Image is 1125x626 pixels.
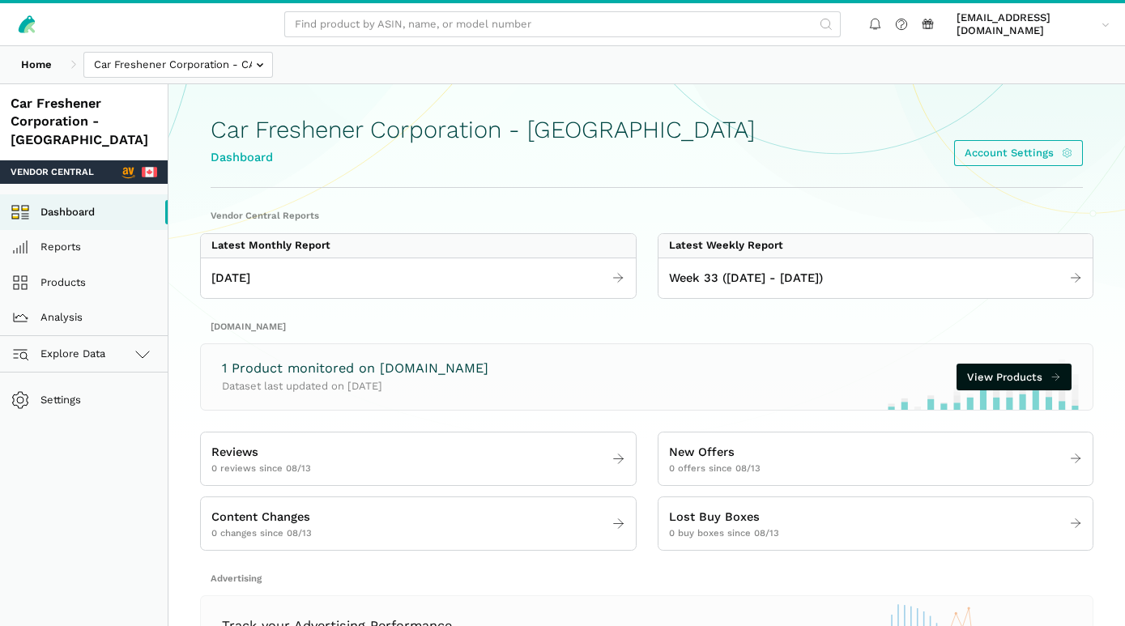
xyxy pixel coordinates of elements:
[201,438,636,480] a: Reviews 0 reviews since 08/13
[211,320,1083,333] h2: [DOMAIN_NAME]
[16,344,106,364] span: Explore Data
[954,140,1083,167] a: Account Settings
[669,526,779,539] span: 0 buy boxes since 08/13
[669,508,760,526] span: Lost Buy Boxes
[201,263,636,292] a: [DATE]
[952,9,1115,40] a: [EMAIL_ADDRESS][DOMAIN_NAME]
[211,572,1083,585] h2: Advertising
[11,52,62,79] a: Home
[284,11,841,38] input: Find product by ASIN, name, or model number
[211,462,311,475] span: 0 reviews since 08/13
[11,165,94,178] span: Vendor Central
[142,164,158,181] img: 243-canada-6dcbff6b5ddfbc3d576af9e026b5d206327223395eaa30c1e22b34077c083801.svg
[211,239,330,252] div: Latest Monthly Report
[658,263,1093,292] a: Week 33 ([DATE] - [DATE])
[669,239,783,252] div: Latest Weekly Report
[957,364,1072,390] a: View Products
[669,443,735,462] span: New Offers
[211,508,310,526] span: Content Changes
[11,95,157,150] div: Car Freshener Corporation - [GEOGRAPHIC_DATA]
[222,360,488,378] h3: 1 Product monitored on [DOMAIN_NAME]
[211,209,1083,222] h2: Vendor Central Reports
[211,148,755,167] div: Dashboard
[658,503,1093,545] a: Lost Buy Boxes 0 buy boxes since 08/13
[83,52,273,79] input: Car Freshener Corporation - CA
[211,443,258,462] span: Reviews
[211,117,755,143] h1: Car Freshener Corporation - [GEOGRAPHIC_DATA]
[957,11,1096,38] span: [EMAIL_ADDRESS][DOMAIN_NAME]
[967,369,1042,385] span: View Products
[201,503,636,545] a: Content Changes 0 changes since 08/13
[669,269,823,287] span: Week 33 ([DATE] - [DATE])
[211,526,312,539] span: 0 changes since 08/13
[211,269,250,287] span: [DATE]
[658,438,1093,480] a: New Offers 0 offers since 08/13
[669,462,761,475] span: 0 offers since 08/13
[222,378,488,394] p: Dataset last updated on [DATE]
